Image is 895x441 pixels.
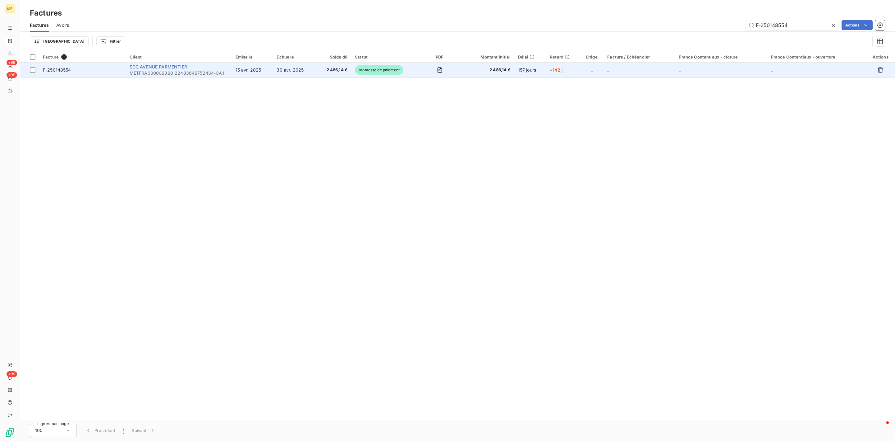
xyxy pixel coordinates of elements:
[679,54,763,59] div: France Contentieux - cloture
[771,67,773,73] span: _
[550,67,562,73] span: +142 j
[870,54,891,59] div: Actions
[771,54,862,59] div: France Contentieux - ouverture
[607,67,609,73] span: _
[56,22,69,28] span: Avoirs
[355,65,403,75] span: promesse de paiement
[462,54,510,59] div: Montant initial
[128,424,159,437] button: Suivant
[236,54,269,59] div: Émise le
[81,424,119,437] button: Précédent
[874,420,889,435] iframe: Intercom live chat
[35,427,43,434] span: 100
[518,54,542,59] div: Délai
[43,54,59,59] span: Facture
[425,54,455,59] div: PDF
[355,54,417,59] div: Statut
[30,36,89,46] button: [GEOGRAPHIC_DATA]
[514,63,546,77] td: 157 jours
[96,36,125,46] button: Filtrer
[319,67,347,73] span: 2 486,14 €
[7,60,17,65] span: +99
[842,20,873,30] button: Actions
[550,54,576,59] div: Retard
[462,67,510,73] span: 2 486,14 €
[123,427,124,434] span: 1
[679,67,681,73] span: _
[5,4,15,14] div: ME
[232,63,273,77] td: 15 avr. 2025
[130,64,187,69] span: SDC AVENUE PARMENTIER
[746,20,839,30] input: Rechercher
[130,54,228,59] div: Client
[61,54,67,60] span: 1
[319,54,347,59] div: Solde dû
[5,427,15,437] img: Logo LeanPay
[277,54,312,59] div: Échue le
[7,72,17,78] span: +99
[584,54,600,59] div: Litige
[591,67,593,73] span: _
[130,70,228,76] span: METFRA000006360_22483646752434-CA1
[30,22,49,28] span: Factures
[30,7,62,19] h3: Factures
[43,67,71,73] span: F-250148554
[273,63,316,77] td: 30 avr. 2025
[7,371,17,377] span: +99
[119,424,128,437] button: 1
[607,54,671,59] div: Facture / Echéancier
